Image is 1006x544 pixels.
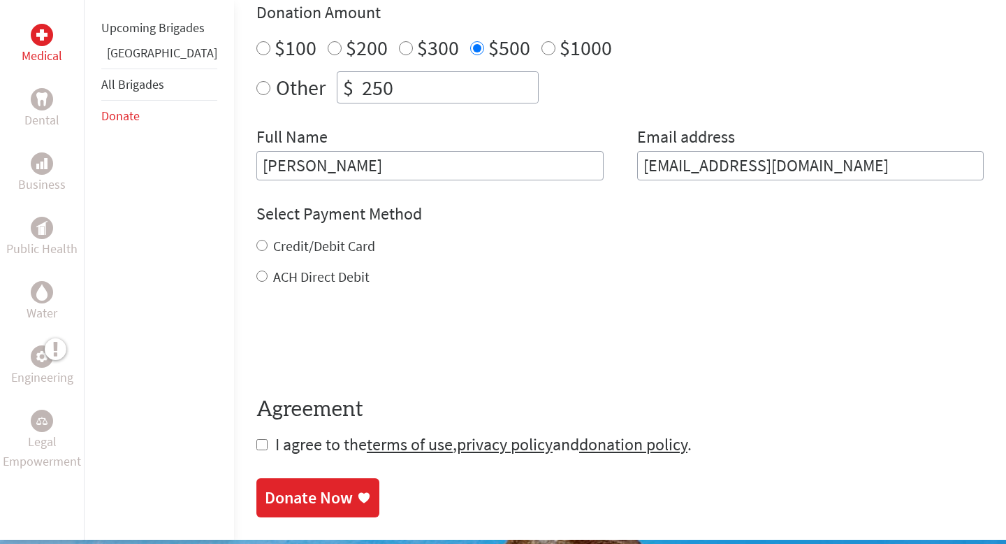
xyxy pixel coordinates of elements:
[31,281,53,303] div: Water
[367,434,453,455] a: terms of use
[273,237,375,255] label: Credit/Debit Card
[31,152,53,175] div: Business
[359,72,538,103] input: Enter Amount
[101,20,205,36] a: Upcoming Brigades
[101,43,217,69] li: Belize
[256,126,328,151] label: Full Name
[11,345,73,387] a: EngineeringEngineering
[579,434,687,455] a: donation policy
[31,217,53,239] div: Public Health
[36,221,48,235] img: Public Health
[22,46,62,66] p: Medical
[101,13,217,43] li: Upcoming Brigades
[457,434,553,455] a: privacy policy
[3,432,81,471] p: Legal Empowerment
[256,315,469,369] iframe: reCAPTCHA
[256,1,984,24] h4: Donation Amount
[273,268,370,285] label: ACH Direct Debit
[101,69,217,101] li: All Brigades
[24,110,59,130] p: Dental
[101,76,164,92] a: All Brigades
[36,351,48,362] img: Engineering
[36,158,48,169] img: Business
[346,34,388,61] label: $200
[417,34,459,61] label: $300
[31,88,53,110] div: Dental
[256,478,379,517] a: Donate Now
[27,303,57,323] p: Water
[18,152,66,194] a: BusinessBusiness
[36,93,48,106] img: Dental
[275,434,692,455] span: I agree to the , and .
[337,72,359,103] div: $
[560,34,612,61] label: $1000
[31,24,53,46] div: Medical
[107,45,217,61] a: [GEOGRAPHIC_DATA]
[24,88,59,130] a: DentalDental
[31,410,53,432] div: Legal Empowerment
[256,397,984,422] h4: Agreement
[18,175,66,194] p: Business
[31,345,53,368] div: Engineering
[6,239,78,259] p: Public Health
[265,487,353,509] div: Donate Now
[11,368,73,387] p: Engineering
[3,410,81,471] a: Legal EmpowermentLegal Empowerment
[256,203,984,225] h4: Select Payment Method
[27,281,57,323] a: WaterWater
[36,29,48,41] img: Medical
[488,34,530,61] label: $500
[6,217,78,259] a: Public HealthPublic Health
[256,151,604,180] input: Enter Full Name
[637,126,735,151] label: Email address
[36,285,48,301] img: Water
[275,34,316,61] label: $100
[36,417,48,425] img: Legal Empowerment
[22,24,62,66] a: MedicalMedical
[101,101,217,131] li: Donate
[637,151,984,180] input: Your Email
[101,108,140,124] a: Donate
[276,71,326,103] label: Other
